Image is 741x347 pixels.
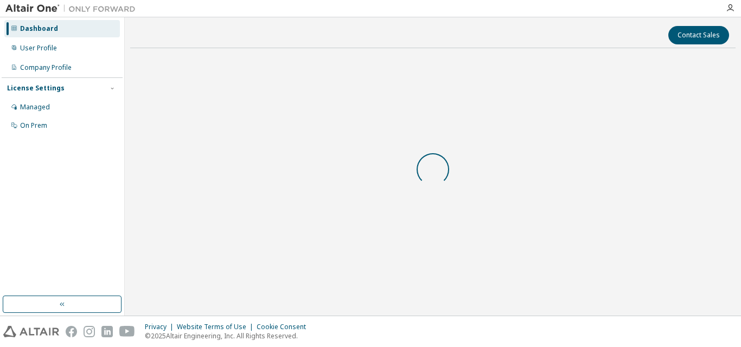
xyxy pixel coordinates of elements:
[101,326,113,337] img: linkedin.svg
[668,26,729,44] button: Contact Sales
[66,326,77,337] img: facebook.svg
[20,121,47,130] div: On Prem
[20,24,58,33] div: Dashboard
[145,323,177,331] div: Privacy
[20,44,57,53] div: User Profile
[177,323,257,331] div: Website Terms of Use
[20,103,50,112] div: Managed
[7,84,65,93] div: License Settings
[145,331,312,341] p: © 2025 Altair Engineering, Inc. All Rights Reserved.
[84,326,95,337] img: instagram.svg
[119,326,135,337] img: youtube.svg
[20,63,72,72] div: Company Profile
[257,323,312,331] div: Cookie Consent
[3,326,59,337] img: altair_logo.svg
[5,3,141,14] img: Altair One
